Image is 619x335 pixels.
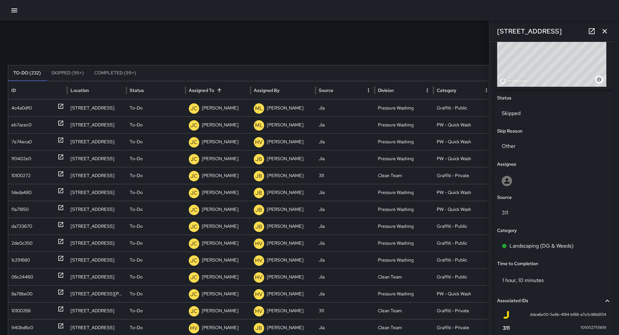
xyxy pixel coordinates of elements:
p: To-Do [130,269,143,285]
p: [PERSON_NAME] [202,117,239,133]
p: [PERSON_NAME] [267,286,303,302]
div: 2de0c350 [11,235,32,251]
p: [PERSON_NAME] [267,167,303,184]
p: [PERSON_NAME] [267,218,303,235]
div: Graffiti - Public [433,235,493,251]
div: 10100272 [11,167,31,184]
p: JC [190,189,198,197]
div: 460 Natoma Street [67,251,126,268]
p: HV [190,324,198,332]
p: To-Do [130,286,143,302]
div: Clean Team [375,268,434,285]
button: Skipped (99+) [46,65,89,81]
div: Jia [316,184,375,201]
p: To-Do [130,100,143,116]
p: JC [190,223,198,231]
div: 454 Natoma Street [67,268,126,285]
div: Jia [316,150,375,167]
p: JC [190,105,198,112]
p: To-Do [130,201,143,218]
div: da733670 [11,218,32,235]
p: JB [255,324,262,332]
p: To-Do [130,150,143,167]
p: [PERSON_NAME] [202,269,239,285]
div: PW - Quick Wash [433,184,493,201]
div: Jia [316,251,375,268]
div: PW - Quick Wash [433,285,493,302]
p: HV [255,290,263,298]
p: ML [255,105,263,112]
button: Source column menu [364,86,373,95]
p: [PERSON_NAME] [202,218,239,235]
p: JC [190,206,198,214]
div: Pressure Washing [375,116,434,133]
div: Location [71,87,89,93]
div: 60 6th Street [67,133,126,150]
div: 993 Mission Street [67,302,126,319]
div: 06c24460 [11,269,33,285]
div: Pressure Washing [375,218,434,235]
p: To-Do [130,167,143,184]
p: To-Do [130,134,143,150]
p: JB [255,223,262,231]
p: [PERSON_NAME] [267,201,303,218]
div: 1c291680 [11,252,30,268]
div: Division [378,87,394,93]
div: f1a71850 [11,201,29,218]
div: Graffiti - Public [433,218,493,235]
p: [PERSON_NAME] [202,134,239,150]
div: 311 [316,302,375,319]
p: [PERSON_NAME] [202,303,239,319]
div: PW - Quick Wash [433,133,493,150]
div: 973 Minna Street [67,184,126,201]
div: PW - Quick Wash [433,150,493,167]
p: JB [255,172,262,180]
p: [PERSON_NAME] [267,303,303,319]
p: JC [190,172,198,180]
div: Assigned To [189,87,214,93]
button: To-Do (232) [8,65,46,81]
p: To-Do [130,117,143,133]
p: JC [190,257,198,264]
p: To-Do [130,235,143,251]
p: To-Do [130,184,143,201]
div: Jia [316,99,375,116]
div: eb7acec0 [11,117,32,133]
div: Pressure Washing [375,184,434,201]
p: HV [255,307,263,315]
p: [PERSON_NAME] [202,150,239,167]
div: Jia [316,218,375,235]
div: Jia [316,268,375,285]
div: PW - Quick Wash [433,116,493,133]
p: [PERSON_NAME] [267,134,303,150]
div: ID [11,87,16,93]
div: 10100268 [11,303,31,319]
div: 1001 Howard Street [67,285,126,302]
div: 1218 Market Street [67,116,126,133]
p: To-Do [130,303,143,319]
div: Pressure Washing [375,285,434,302]
p: HV [255,257,263,264]
div: Pressure Washing [375,133,434,150]
div: Category [437,87,456,93]
p: JC [190,290,198,298]
div: 311 [316,167,375,184]
button: Sort [215,86,224,95]
div: 4c4a0df0 [11,100,32,116]
p: JB [255,189,262,197]
div: Graffiti - Public [433,268,493,285]
div: Pressure Washing [375,99,434,116]
p: JC [190,155,198,163]
p: JB [255,206,262,214]
p: [PERSON_NAME] [267,269,303,285]
p: JC [190,307,198,315]
p: HV [255,274,263,281]
div: 508 Natoma Street [67,150,126,167]
div: Graffiti - Private [433,167,493,184]
div: Jia [316,201,375,218]
div: Graffiti - Public [433,99,493,116]
p: [PERSON_NAME] [202,167,239,184]
p: [PERSON_NAME] [202,252,239,268]
div: 973 Minna Street [67,201,126,218]
div: Clean Team [375,167,434,184]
